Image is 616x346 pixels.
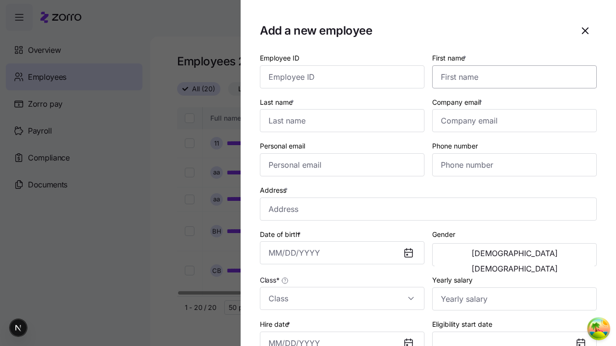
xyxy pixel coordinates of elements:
[260,198,597,221] input: Address
[260,97,296,108] label: Last name
[260,23,566,38] h1: Add a new employee
[260,185,290,196] label: Address
[260,241,424,264] input: MM/DD/YYYY
[260,319,292,330] label: Hire date
[432,287,597,310] input: Yearly salary
[432,109,597,132] input: Company email
[260,65,424,88] input: Employee ID
[260,141,305,151] label: Personal email
[432,229,455,240] label: Gender
[260,275,279,285] span: Class *
[589,319,608,338] button: Open Tanstack query devtools
[432,53,468,63] label: First name
[260,287,424,310] input: Class
[472,249,558,257] span: [DEMOGRAPHIC_DATA]
[260,153,424,176] input: Personal email
[432,97,484,108] label: Company email
[432,319,492,330] label: Eligibility start date
[432,153,597,176] input: Phone number
[432,141,478,151] label: Phone number
[472,265,558,272] span: [DEMOGRAPHIC_DATA]
[432,275,473,285] label: Yearly salary
[432,65,597,88] input: First name
[260,229,303,240] label: Date of birth
[260,53,299,63] label: Employee ID
[260,109,424,132] input: Last name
